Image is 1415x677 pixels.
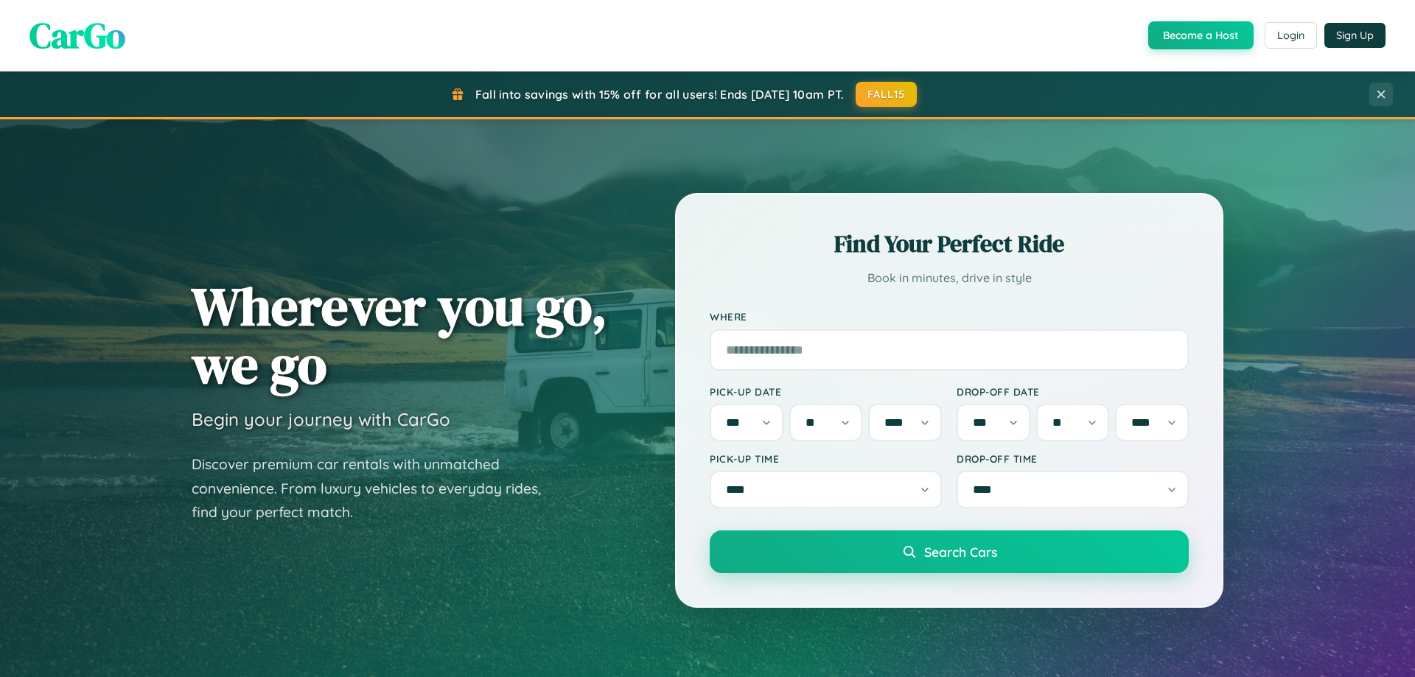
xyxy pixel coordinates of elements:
p: Book in minutes, drive in style [710,267,1189,289]
label: Where [710,311,1189,323]
button: Login [1265,22,1317,49]
button: Sign Up [1324,23,1386,48]
label: Drop-off Time [957,452,1189,465]
h3: Begin your journey with CarGo [192,408,450,430]
button: Search Cars [710,530,1189,573]
p: Discover premium car rentals with unmatched convenience. From luxury vehicles to everyday rides, ... [192,452,560,525]
label: Pick-up Time [710,452,942,465]
span: CarGo [29,11,125,60]
label: Drop-off Date [957,385,1189,398]
h2: Find Your Perfect Ride [710,228,1189,260]
button: Become a Host [1148,21,1254,49]
h1: Wherever you go, we go [192,277,607,393]
label: Pick-up Date [710,385,942,398]
button: FALL15 [856,82,918,107]
span: Search Cars [924,544,997,560]
span: Fall into savings with 15% off for all users! Ends [DATE] 10am PT. [475,87,845,102]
